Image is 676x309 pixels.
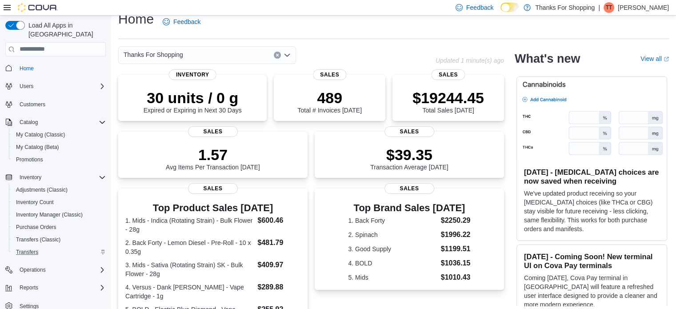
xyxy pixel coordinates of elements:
[2,264,109,276] button: Operations
[125,283,254,301] dt: 4. Versus - Dank [PERSON_NAME] - Vape Cartridge - 1g
[2,98,109,111] button: Customers
[297,89,361,114] div: Total # Invoices [DATE]
[12,209,86,220] a: Inventory Manager (Classic)
[500,3,519,12] input: Dark Mode
[16,282,106,293] span: Reports
[348,230,437,239] dt: 2. Spinach
[125,261,254,278] dt: 3. Mids - Sativa (Rotating Strain) SK - Bulk Flower - 28g
[284,52,291,59] button: Open list of options
[9,233,109,246] button: Transfers (Classic)
[2,80,109,92] button: Users
[16,172,45,183] button: Inventory
[432,69,465,80] span: Sales
[12,247,106,257] span: Transfers
[535,2,595,13] p: Thanks For Shopping
[12,222,60,233] a: Purchase Orders
[12,185,106,195] span: Adjustments (Classic)
[441,272,471,283] dd: $1010.43
[12,197,57,208] a: Inventory Count
[9,128,109,141] button: My Catalog (Classic)
[257,260,300,270] dd: $409.97
[20,284,38,291] span: Reports
[9,196,109,209] button: Inventory Count
[173,17,200,26] span: Feedback
[441,215,471,226] dd: $2250.29
[12,142,63,152] a: My Catalog (Beta)
[12,142,106,152] span: My Catalog (Beta)
[16,265,49,275] button: Operations
[20,266,46,273] span: Operations
[166,146,260,164] p: 1.57
[257,237,300,248] dd: $481.79
[12,154,106,165] span: Promotions
[20,119,38,126] span: Catalog
[257,215,300,226] dd: $600.46
[16,99,106,110] span: Customers
[12,234,106,245] span: Transfers (Classic)
[12,247,42,257] a: Transfers
[16,81,37,92] button: Users
[466,3,493,12] span: Feedback
[12,197,106,208] span: Inventory Count
[12,185,71,195] a: Adjustments (Classic)
[16,211,83,218] span: Inventory Manager (Classic)
[515,52,580,66] h2: What's new
[9,141,109,153] button: My Catalog (Beta)
[144,89,242,107] p: 30 units / 0 g
[16,282,42,293] button: Reports
[124,49,183,60] span: Thanks For Shopping
[2,281,109,294] button: Reports
[16,63,37,74] a: Home
[12,234,64,245] a: Transfers (Classic)
[12,209,106,220] span: Inventory Manager (Classic)
[20,83,33,90] span: Users
[598,2,600,13] p: |
[20,65,34,72] span: Home
[125,216,254,234] dt: 1. Mids - Indica (Rotating Strain) - Bulk Flower - 28g
[188,126,238,137] span: Sales
[12,222,106,233] span: Purchase Orders
[20,101,45,108] span: Customers
[618,2,669,13] p: [PERSON_NAME]
[524,168,660,185] h3: [DATE] - [MEDICAL_DATA] choices are now saved when receiving
[16,199,54,206] span: Inventory Count
[25,21,106,39] span: Load All Apps in [GEOGRAPHIC_DATA]
[370,146,448,164] p: $39.35
[20,174,41,181] span: Inventory
[16,186,68,193] span: Adjustments (Classic)
[384,126,434,137] span: Sales
[412,89,484,107] p: $19244.45
[384,183,434,194] span: Sales
[348,273,437,282] dt: 5. Mids
[664,56,669,62] svg: External link
[16,236,60,243] span: Transfers (Classic)
[12,129,106,140] span: My Catalog (Classic)
[524,273,660,309] p: Coming [DATE], Cova Pay terminal in [GEOGRAPHIC_DATA] will feature a refreshed user interface des...
[313,69,346,80] span: Sales
[9,221,109,233] button: Purchase Orders
[2,62,109,75] button: Home
[441,258,471,269] dd: $1036.15
[524,189,660,233] p: We've updated product receiving so your [MEDICAL_DATA] choices (like THCa or CBG) stay visible fo...
[16,81,106,92] span: Users
[125,203,300,213] h3: Top Product Sales [DATE]
[125,238,254,256] dt: 2. Back Forty - Lemon Diesel - Pre-Roll - 10 x 0.35g
[436,57,504,64] p: Updated 1 minute(s) ago
[606,2,612,13] span: TT
[16,224,56,231] span: Purchase Orders
[16,265,106,275] span: Operations
[524,252,660,270] h3: [DATE] - Coming Soon! New terminal UI on Cova Pay terminals
[16,249,38,256] span: Transfers
[274,52,281,59] button: Clear input
[348,216,437,225] dt: 1. Back Forty
[9,246,109,258] button: Transfers
[9,184,109,196] button: Adjustments (Classic)
[297,89,361,107] p: 489
[166,146,260,171] div: Avg Items Per Transaction [DATE]
[144,89,242,114] div: Expired or Expiring in Next 30 Days
[412,89,484,114] div: Total Sales [DATE]
[16,117,41,128] button: Catalog
[2,116,109,128] button: Catalog
[348,245,437,253] dt: 3. Good Supply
